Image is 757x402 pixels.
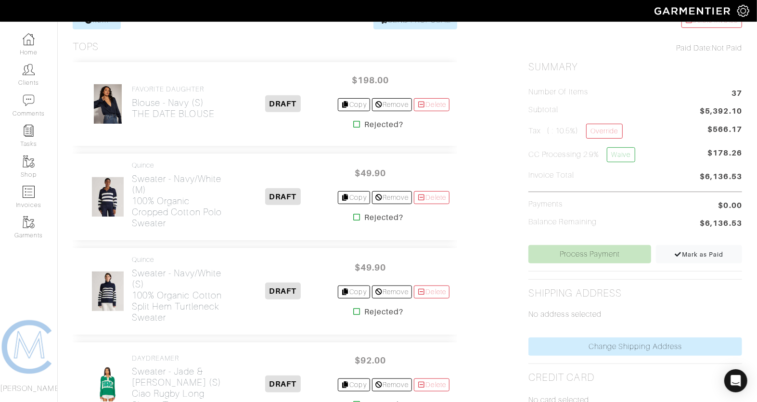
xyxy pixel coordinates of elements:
div: Open Intercom Messenger [724,369,747,392]
a: Delete [414,191,449,204]
strong: Rejected? [364,306,403,318]
h2: Sweater - Navy/White (S) 100% Organic Cotton Split Hem Turtleneck Sweater [132,268,229,323]
img: hSYFzbP6PqN7wzvH98xFpzXS [91,271,124,311]
a: Copy [338,98,370,111]
img: dashboard-icon-dbcd8f5a0b271acd01030246c82b418ddd0df26cd7fceb0bd07c9910d44c42f6.png [23,33,35,45]
img: comment-icon-a0a6a9ef722e966f86d9cbdc48e553b5cf19dbc54f86b18d962a5391bc8f6eb6.png [23,94,35,106]
a: Delete [414,285,449,298]
div: Not Paid [528,42,742,54]
h5: Number of Items [528,88,588,97]
h3: Tops [73,41,99,53]
img: clients-icon-6bae9207a08558b7cb47a8932f037763ab4055f8c8b6bfacd5dc20c3e0201464.png [23,64,35,76]
img: orders-icon-0abe47150d42831381b5fb84f609e132dff9fe21cb692f30cb5eec754e2cba89.png [23,186,35,198]
span: Mark as Paid [674,251,724,258]
a: Copy [338,191,370,204]
img: garments-icon-b7da505a4dc4fd61783c78ac3ca0ef83fa9d6f193b1c9dc38574b1d14d53ca28.png [23,216,35,228]
h5: Subtotal [528,105,558,115]
a: Remove [372,98,412,111]
span: $178.26 [708,147,742,166]
span: $92.00 [342,350,399,371]
span: 37 [731,88,742,101]
h2: Credit Card [528,372,594,384]
span: $49.90 [342,257,399,278]
h4: DAYDREAMER [132,354,229,363]
a: Delete [414,98,449,111]
h5: Tax ( : 10.5%) [528,124,622,139]
a: Remove [372,378,412,391]
a: Quince Sweater - Navy/White (S)100% Organic Cotton Split Hem Turtleneck Sweater [132,256,229,323]
a: Copy [338,378,370,391]
a: FAVORITE DAUGHTER Blouse - Navy (S)THE DATE BLOUSE [132,85,215,119]
h4: Quince [132,161,229,169]
a: Remove [372,285,412,298]
h2: Blouse - Navy (S) THE DATE BLOUSE [132,97,215,119]
span: $198.00 [342,70,399,91]
strong: Rejected? [364,119,403,130]
img: gear-icon-white-bd11855cb880d31180b6d7d6211b90ccbf57a29d726f0c71d8c61bd08dd39cc2.png [737,5,749,17]
h5: Balance Remaining [528,218,597,227]
h4: FAVORITE DAUGHTER [132,85,215,93]
span: Paid Date: [676,44,712,52]
a: Delete [414,378,449,391]
img: garments-icon-b7da505a4dc4fd61783c78ac3ca0ef83fa9d6f193b1c9dc38574b1d14d53ca28.png [23,156,35,168]
a: Waive [607,147,635,162]
h4: Quince [132,256,229,264]
span: $566.17 [708,124,742,135]
a: Mark as Paid [656,245,742,263]
img: zwYqttHzWDAA6F7wL2iYh6nM [91,177,124,217]
span: DRAFT [265,95,300,112]
img: garmentier-logo-header-white-b43fb05a5012e4ada735d5af1a66efaba907eab6374d6393d1fbf88cb4ef424d.png [650,2,737,19]
span: DRAFT [265,283,300,299]
a: Copy [338,285,370,298]
span: $0.00 [719,200,742,211]
h5: Payments [528,200,563,209]
img: reminder-icon-8004d30b9f0a5d33ae49ab947aed9ed385cf756f9e5892f1edd6e32f2345188e.png [23,125,35,137]
a: Override [586,124,622,139]
a: Remove [372,191,412,204]
span: $49.90 [342,163,399,183]
h2: Shipping Address [528,287,622,299]
h5: CC Processing 2.9% [528,147,635,162]
h5: Invoice Total [528,171,574,180]
a: Process Payment [528,245,651,263]
span: DRAFT [265,188,300,205]
img: aTbY9sVWV853hgbCt2AtoFG2 [93,84,123,124]
span: $6,136.53 [700,218,742,231]
a: Change Shipping Address [528,337,742,356]
strong: Rejected? [364,212,403,223]
span: DRAFT [265,376,300,392]
h2: Summary [528,61,742,73]
a: Quince Sweater - Navy/White (M)100% Organic Cropped Cotton Polo Sweater [132,161,229,229]
p: No address selected [528,309,742,320]
h2: Sweater - Navy/White (M) 100% Organic Cropped Cotton Polo Sweater [132,173,229,229]
span: $6,136.53 [700,171,742,184]
span: $5,392.10 [700,105,742,118]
